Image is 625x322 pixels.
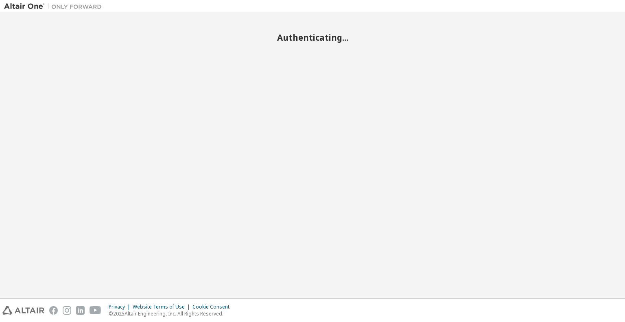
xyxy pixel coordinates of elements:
[76,306,85,315] img: linkedin.svg
[4,2,106,11] img: Altair One
[63,306,71,315] img: instagram.svg
[49,306,58,315] img: facebook.svg
[192,304,234,310] div: Cookie Consent
[90,306,101,315] img: youtube.svg
[4,32,621,43] h2: Authenticating...
[109,310,234,317] p: © 2025 Altair Engineering, Inc. All Rights Reserved.
[2,306,44,315] img: altair_logo.svg
[133,304,192,310] div: Website Terms of Use
[109,304,133,310] div: Privacy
